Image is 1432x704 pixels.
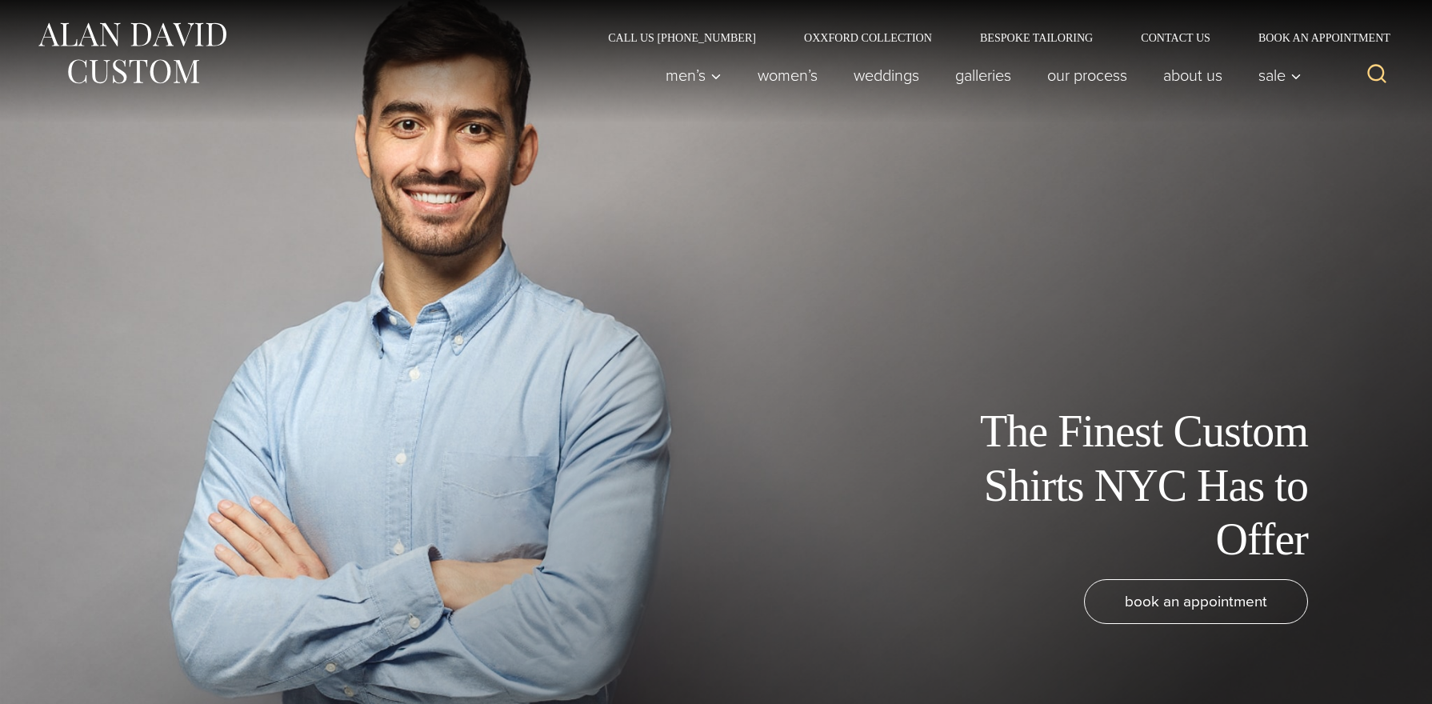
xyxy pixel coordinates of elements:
[1030,59,1146,91] a: Our Process
[780,32,956,43] a: Oxxford Collection
[1234,32,1396,43] a: Book an Appointment
[36,18,228,89] img: Alan David Custom
[938,59,1030,91] a: Galleries
[948,405,1308,566] h1: The Finest Custom Shirts NYC Has to Offer
[956,32,1117,43] a: Bespoke Tailoring
[740,59,836,91] a: Women’s
[1358,56,1396,94] button: View Search Form
[666,67,722,83] span: Men’s
[1084,579,1308,624] a: book an appointment
[584,32,1396,43] nav: Secondary Navigation
[1146,59,1241,91] a: About Us
[584,32,780,43] a: Call Us [PHONE_NUMBER]
[1258,67,1302,83] span: Sale
[648,59,1310,91] nav: Primary Navigation
[1117,32,1234,43] a: Contact Us
[1125,590,1267,613] span: book an appointment
[836,59,938,91] a: weddings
